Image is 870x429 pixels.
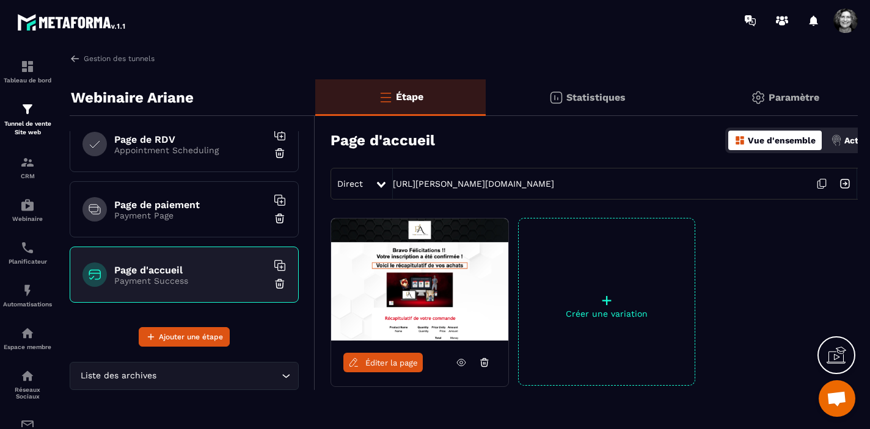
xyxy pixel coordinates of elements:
[20,240,35,255] img: scheduler
[70,362,299,390] div: Search for option
[549,90,563,105] img: stats.20deebd0.svg
[159,369,279,383] input: Search for option
[70,53,81,64] img: arrow
[71,85,194,110] p: Webinaire Ariane
[274,278,286,290] img: trash
[337,179,363,189] span: Direct
[20,155,35,170] img: formation
[20,326,35,341] img: automations
[396,91,423,103] p: Étape
[139,327,230,347] button: Ajouter une étape
[274,212,286,225] img: trash
[114,199,267,211] h6: Page de paiement
[20,283,35,298] img: automations
[3,50,52,93] a: formationformationTableau de bord
[3,173,52,179] p: CRM
[114,145,267,155] p: Appointment Scheduling
[378,90,393,104] img: bars-o.4a397970.svg
[114,276,267,286] p: Payment Success
[17,11,127,33] img: logo
[365,358,418,367] span: Éditer la page
[3,189,52,231] a: automationsautomationsWebinaire
[3,231,52,274] a: schedulerschedulerPlanificateur
[748,135,816,145] p: Vue d'ensemble
[751,90,766,105] img: setting-gr.5f69749f.svg
[3,317,52,359] a: automationsautomationsEspace membre
[519,309,695,319] p: Créer une variation
[3,146,52,189] a: formationformationCRM
[20,369,35,383] img: social-network
[734,135,745,146] img: dashboard-orange.40269519.svg
[3,215,52,222] p: Webinaire
[20,198,35,212] img: automations
[114,211,267,220] p: Payment Page
[70,53,155,64] a: Gestion des tunnels
[114,264,267,276] h6: Page d'accueil
[3,359,52,409] a: social-networksocial-networkRéseaux Sociaux
[3,274,52,317] a: automationsautomationsAutomatisations
[20,59,35,74] img: formation
[20,102,35,117] img: formation
[393,179,554,189] a: [URL][PERSON_NAME][DOMAIN_NAME]
[3,93,52,146] a: formationformationTunnel de vente Site web
[274,147,286,159] img: trash
[159,331,223,343] span: Ajouter une étape
[566,92,626,103] p: Statistiques
[833,172,857,195] img: arrow-next.bcc2205e.svg
[3,386,52,400] p: Réseaux Sociaux
[819,380,855,417] div: Ouvrir le chat
[3,120,52,137] p: Tunnel de vente Site web
[3,258,52,265] p: Planificateur
[114,134,267,145] h6: Page de RDV
[3,344,52,350] p: Espace membre
[78,369,159,383] span: Liste des archives
[343,353,423,372] a: Éditer la page
[3,301,52,308] p: Automatisations
[331,132,435,149] h3: Page d'accueil
[769,92,819,103] p: Paramètre
[3,77,52,84] p: Tableau de bord
[519,292,695,309] p: +
[831,135,842,146] img: actions.d6e523a2.png
[331,218,508,341] img: image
